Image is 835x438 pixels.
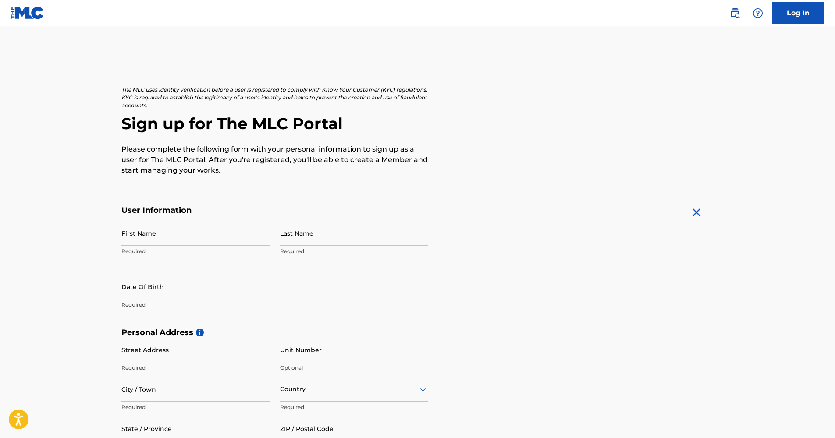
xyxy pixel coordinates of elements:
span: i [196,328,204,336]
p: Required [121,301,270,309]
p: Required [280,247,428,255]
p: Required [121,403,270,411]
img: MLC Logo [11,7,44,19]
h5: Personal Address [121,328,714,338]
img: help [753,8,763,18]
img: search [730,8,740,18]
h5: User Information [121,205,428,215]
p: Required [121,364,270,372]
p: The MLC uses identity verification before a user is registered to comply with Know Your Customer ... [121,86,428,109]
p: Optional [280,364,428,372]
div: Help [749,4,767,22]
p: Required [280,403,428,411]
a: Log In [772,2,824,24]
h2: Sign up for The MLC Portal [121,114,714,134]
a: Public Search [726,4,744,22]
img: close [689,205,704,219]
p: Required [121,247,270,255]
p: Please complete the following form with your personal information to sign up as a user for The ML... [121,144,428,176]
